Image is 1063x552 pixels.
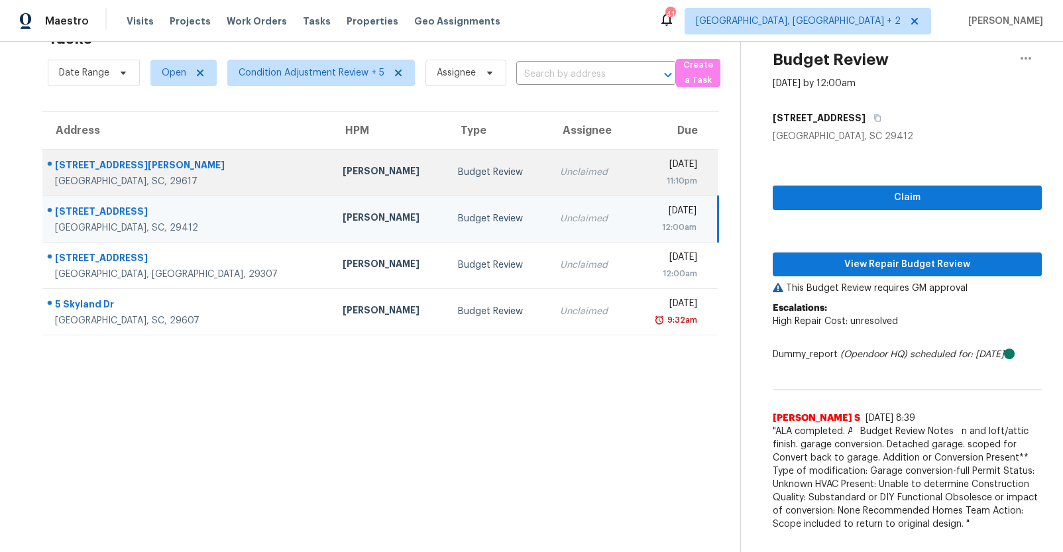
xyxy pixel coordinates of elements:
div: 9:32am [665,313,697,327]
span: Properties [347,15,398,28]
div: [STREET_ADDRESS] [55,205,321,221]
button: Copy Address [866,106,883,130]
span: Tasks [303,17,331,26]
h2: Tasks [48,32,92,45]
button: View Repair Budget Review [773,252,1042,277]
span: "ALA completed. Additional unit with kitchen and loft/attic finish. garage conversion. Detached g... [773,425,1042,531]
div: [PERSON_NAME] [343,257,437,274]
span: Claim [783,190,1031,206]
div: [GEOGRAPHIC_DATA], SC, 29412 [55,221,321,235]
div: Unclaimed [560,212,620,225]
span: Budget Review Notes [852,425,962,438]
div: 12:00am [641,221,696,234]
span: Work Orders [227,15,287,28]
p: This Budget Review requires GM approval [773,282,1042,295]
button: Open [659,66,677,84]
b: Escalations: [773,304,827,313]
span: View Repair Budget Review [783,256,1031,273]
th: HPM [332,112,447,149]
div: [STREET_ADDRESS][PERSON_NAME] [55,158,321,175]
div: Unclaimed [560,258,620,272]
div: 12:00am [641,267,697,280]
th: Type [447,112,549,149]
div: [PERSON_NAME] [343,211,437,227]
i: scheduled for: [DATE] [910,350,1004,359]
div: [PERSON_NAME] [343,304,437,320]
span: Visits [127,15,154,28]
div: Budget Review [458,258,538,272]
input: Search by address [516,64,639,85]
span: [PERSON_NAME] S [773,412,860,425]
i: (Opendoor HQ) [840,350,907,359]
div: [DATE] [641,204,696,221]
div: Budget Review [458,166,538,179]
span: [GEOGRAPHIC_DATA], [GEOGRAPHIC_DATA] + 2 [696,15,901,28]
div: 5 Skyland Dr [55,298,321,314]
h2: Budget Review [773,53,889,66]
div: [GEOGRAPHIC_DATA], SC 29412 [773,130,1042,143]
span: Condition Adjustment Review + 5 [239,66,384,80]
span: Date Range [59,66,109,80]
span: Open [162,66,186,80]
span: Maestro [45,15,89,28]
span: [PERSON_NAME] [963,15,1043,28]
div: Budget Review [458,212,538,225]
div: [STREET_ADDRESS] [55,251,321,268]
div: Dummy_report [773,348,1042,361]
div: [DATE] [641,297,697,313]
img: Overdue Alarm Icon [654,313,665,327]
th: Assignee [549,112,631,149]
span: Geo Assignments [414,15,500,28]
span: Assignee [437,66,476,80]
span: [DATE] 8:39 [866,414,915,423]
span: Projects [170,15,211,28]
th: Address [42,112,332,149]
button: Create a Task [676,59,720,87]
div: [GEOGRAPHIC_DATA], [GEOGRAPHIC_DATA], 29307 [55,268,321,281]
div: Unclaimed [560,166,620,179]
div: [DATE] [641,158,697,174]
div: 11:10pm [641,174,697,188]
div: Budget Review [458,305,538,318]
div: [DATE] [641,250,697,267]
th: Due [630,112,718,149]
div: [GEOGRAPHIC_DATA], SC, 29617 [55,175,321,188]
div: [DATE] by 12:00am [773,77,856,90]
div: 41 [665,8,675,21]
h5: [STREET_ADDRESS] [773,111,866,125]
button: Claim [773,186,1042,210]
div: [GEOGRAPHIC_DATA], SC, 29607 [55,314,321,327]
span: Create a Task [683,58,714,88]
span: High Repair Cost: unresolved [773,317,898,326]
div: [PERSON_NAME] [343,164,437,181]
div: Unclaimed [560,305,620,318]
